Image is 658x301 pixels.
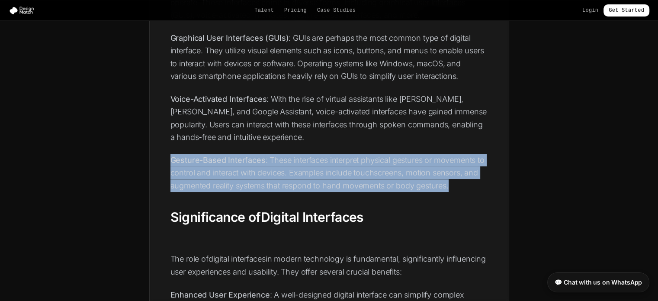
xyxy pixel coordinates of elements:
strong: Enhanced User Experience [170,290,270,299]
img: Design Match [9,6,38,15]
a: digital interfaces [209,254,266,263]
a: Digital Interfaces [261,209,363,225]
a: Case Studies [317,7,356,14]
p: The role of in modern technology is fundamental, significantly influencing user experiences and u... [170,252,488,278]
p: : GUIs are perhaps the most common type of digital interface. They utilize visual elements such a... [170,32,488,82]
strong: Voice-Activated Interfaces [170,94,267,104]
p: : These interfaces interpret physical gestures or movements to control and interact with devices.... [170,154,488,192]
strong: Significance of [170,209,363,225]
a: Pricing [284,7,307,14]
p: : With the rise of virtual assistants like [PERSON_NAME], [PERSON_NAME], and Google Assistant, vo... [170,93,488,143]
a: Talent [254,7,274,14]
a: 💬 Chat with us on WhatsApp [547,272,649,292]
a: Get Started [603,4,649,16]
strong: Graphical User Interfaces (GUIs) [170,33,289,42]
a: Login [582,7,598,14]
strong: Gesture-Based Interfaces [170,155,266,165]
